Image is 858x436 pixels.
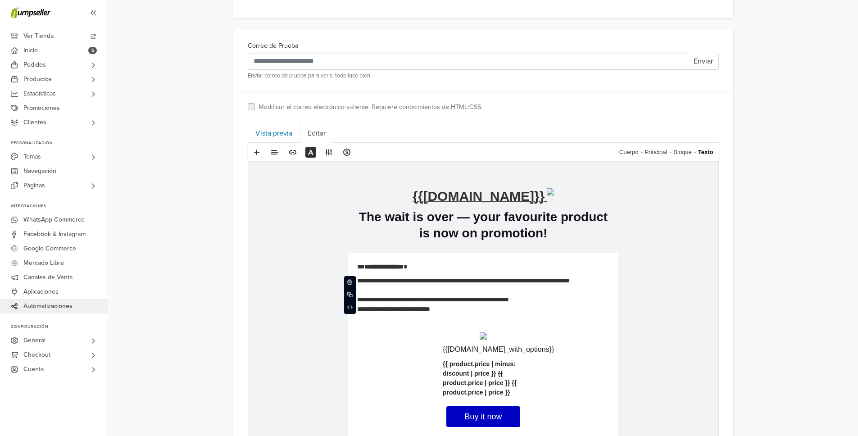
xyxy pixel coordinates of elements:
span: Facebook & Instagram [23,227,86,241]
span: Pedidos [23,58,46,72]
img: {{product.name}} [232,171,239,178]
label: Modificar el correo electrónico saliente. Requiere conocimientos de HTML/CSS. [259,102,482,112]
a: customer profile [200,403,245,410]
span: 5 [88,47,97,54]
span: Automatizaciones [23,299,73,313]
small: Enviar correo de prueba para ver si todo luce bien. [248,72,719,80]
span: Cuenta [23,362,44,377]
span: WhatsApp Commerce [23,213,85,227]
p: Integraciones [11,204,108,209]
a: Texto [698,143,713,161]
span: Páginas [23,178,45,193]
span: Canales de Venta [23,270,73,285]
p: The wait is over — your favourite product is now on promotion! [109,48,361,81]
a: Buy it now [198,245,272,266]
label: Correo de Prueba [248,41,299,51]
span: Temas [23,150,41,164]
span: Ver Tienda [23,29,54,43]
span: {{ product.price | price }} [195,209,262,225]
p: We want to offer you a . [109,295,361,305]
span: Navegación [23,164,56,178]
span: Mercado Libre [23,256,64,270]
p: If you wish to unsubscribe from these emails please update your preferences at the [124,394,346,410]
p: (Available from %{promotion_begins_at}) [114,333,356,341]
span: Checkout [23,348,50,362]
p: Personalización [11,141,108,146]
span: Aplicaciones [23,285,59,299]
input: Recipient's username [248,53,688,70]
re-text: {{[DOMAIN_NAME]}} [164,27,296,42]
span: Promociones [23,101,60,115]
span: Estadísticas [23,86,56,101]
a: Vista previa [248,124,300,143]
a: Cuerpo [619,143,645,161]
span: Productos [23,72,52,86]
p: in our store. [245,403,279,410]
a: Principal [645,143,673,161]
strong: {{promotion_discount}} of discount [213,296,319,304]
p: Use this coupon: [114,319,356,329]
a: Editar [300,124,333,143]
span: Inicio [23,43,38,58]
p: {{[DOMAIN_NAME]_with_options}} [195,183,276,194]
strong: {{ product.price | minus: discount | price }} [195,199,268,216]
img: %7B%7B%20store.logo%20%7D%7D [299,27,306,34]
a: {{[DOMAIN_NAME]}} [164,33,306,41]
a: Bloque [673,143,698,161]
a: Start Shopping Now [181,356,289,377]
span: Google Commerce [23,241,76,256]
strong: %{promotion_code} [229,320,289,327]
button: Enviar [688,53,719,70]
span: Clientes [23,115,46,130]
strong: {{ product.price | price }} [195,199,268,235]
p: Configuración [11,324,108,330]
span: General [23,333,45,348]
